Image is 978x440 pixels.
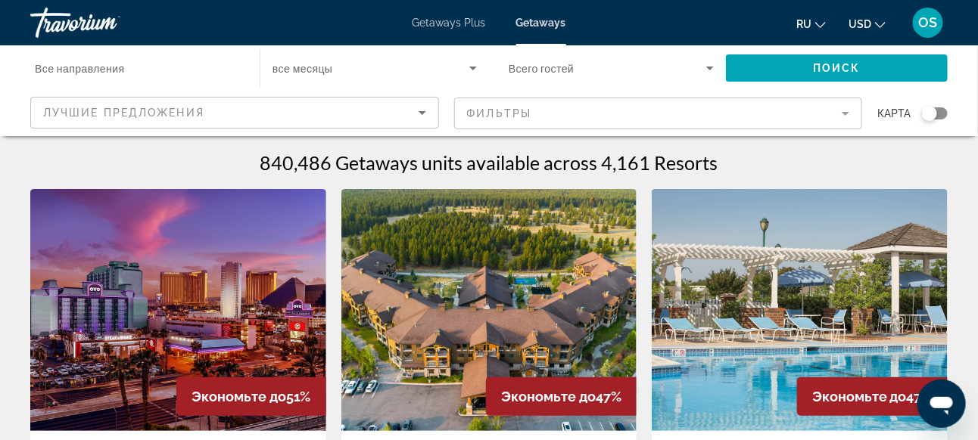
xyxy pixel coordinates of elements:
[849,18,871,30] span: USD
[30,3,182,42] a: Travorium
[516,17,566,29] a: Getaways
[43,104,426,122] mat-select: Sort by
[652,189,948,431] img: C380O01X.jpg
[486,377,637,416] div: 47%
[454,97,863,130] button: Filter
[30,189,326,431] img: RM79E01X.jpg
[501,389,596,404] span: Экономьте до
[726,54,948,82] button: Поиск
[192,389,286,404] span: Экономьте до
[43,107,204,119] span: Лучшие предложения
[413,17,486,29] a: Getaways Plus
[908,7,948,39] button: User Menu
[509,63,574,75] span: Всего гостей
[849,13,886,35] button: Change currency
[877,103,911,124] span: карта
[176,377,326,416] div: 51%
[341,189,637,431] img: A411E01X.jpg
[35,63,125,75] span: Все направления
[796,18,811,30] span: ru
[797,377,948,416] div: 47%
[813,62,861,74] span: Поиск
[796,13,826,35] button: Change language
[273,63,333,75] span: все месяцы
[917,380,966,428] iframe: Button to launch messaging window
[919,15,938,30] span: OS
[812,389,907,404] span: Экономьте до
[260,151,718,174] h1: 840,486 Getaways units available across 4,161 Resorts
